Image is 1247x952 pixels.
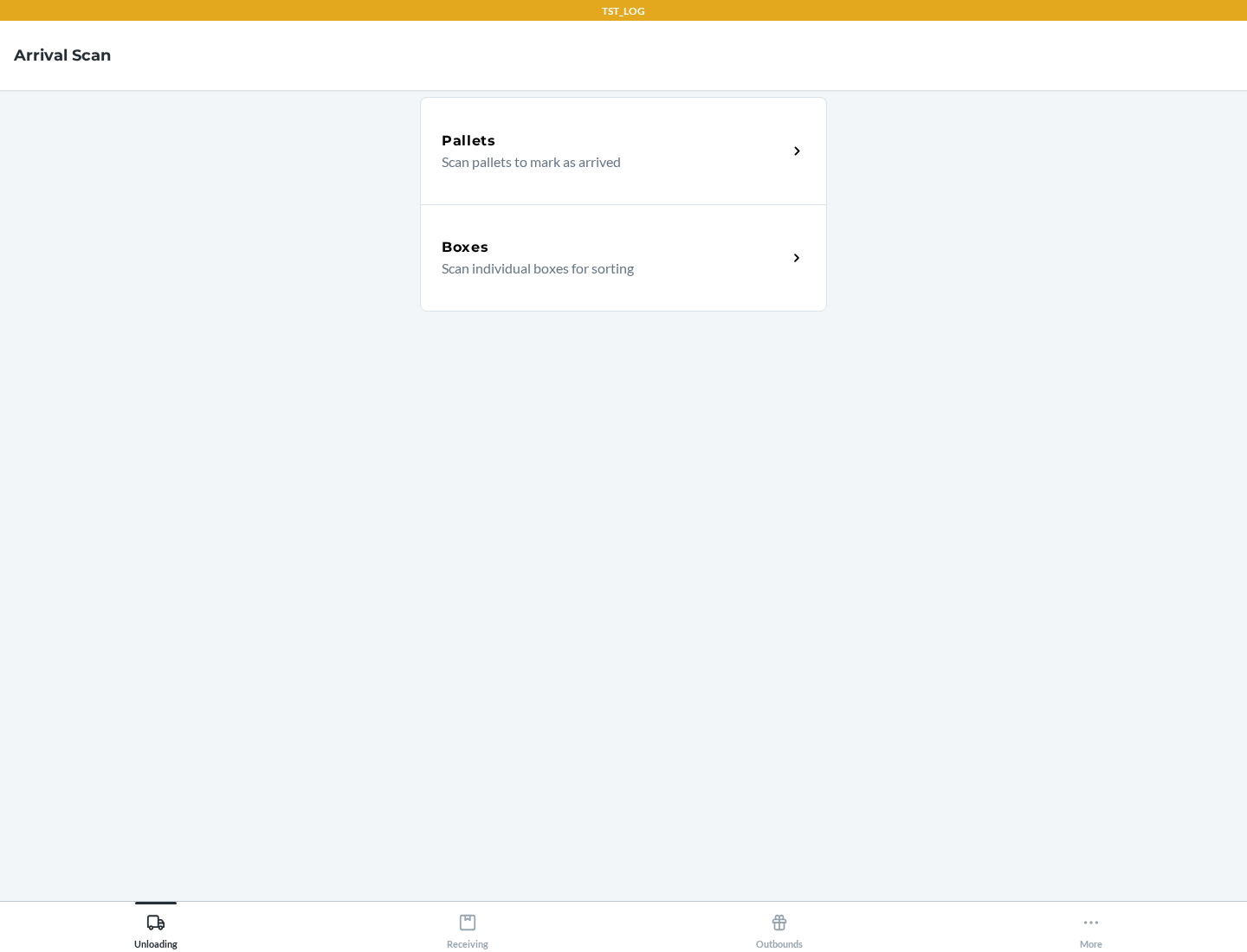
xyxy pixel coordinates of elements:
a: PalletsScan pallets to mark as arrived [420,97,827,204]
div: Receiving [447,906,488,949]
p: Scan individual boxes for sorting [442,258,773,279]
a: BoxesScan individual boxes for sorting [420,204,827,312]
div: Outbounds [756,906,803,949]
p: Scan pallets to mark as arrived [442,151,773,172]
button: Outbounds [623,902,935,949]
h4: Arrival Scan [14,44,111,67]
button: Receiving [312,902,623,949]
button: More [935,902,1247,949]
h5: Boxes [442,237,489,258]
div: Unloading [134,906,178,949]
h5: Pallets [442,131,496,151]
p: TST_LOG [602,3,645,19]
div: More [1080,906,1102,949]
